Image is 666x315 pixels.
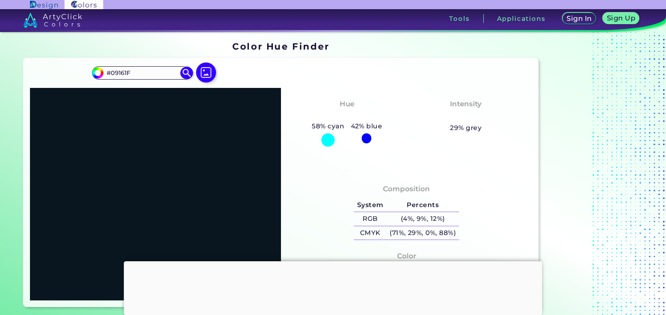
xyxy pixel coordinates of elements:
h5: (4%, 9%, 12%) [386,212,459,226]
h5: Percents [386,198,459,212]
h5: RGB [354,212,386,226]
input: type color.. [104,67,181,78]
h5: 42% blue [348,121,385,132]
h4: Composition [383,183,430,195]
img: ArtyClick Design logo [30,1,58,9]
h3: Cyan-Blue [323,111,370,121]
img: icon picture [196,62,216,82]
h5: 29% grey [450,122,482,133]
h3: Medium [446,111,485,121]
h5: 58% cyan [309,121,348,132]
a: Sign Up [603,12,639,24]
h5: Sign Up [607,15,635,21]
h5: System [354,198,386,212]
img: icon search [180,67,193,79]
a: Sign In [562,12,596,24]
h4: Hue [340,98,354,110]
img: logo_artyclick_colors_white.svg [23,12,82,27]
h4: Color [397,250,416,262]
iframe: Advertisement [542,38,646,310]
h3: Applications [497,15,546,22]
h5: CMYK [354,226,386,240]
h4: Intensity [450,98,482,110]
iframe: Advertisement [124,261,542,313]
h5: (71%, 29%, 0%, 88%) [386,226,459,240]
h1: Color Hue Finder [232,40,329,52]
h3: Tools [449,15,470,22]
h5: Sign In [567,15,591,22]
